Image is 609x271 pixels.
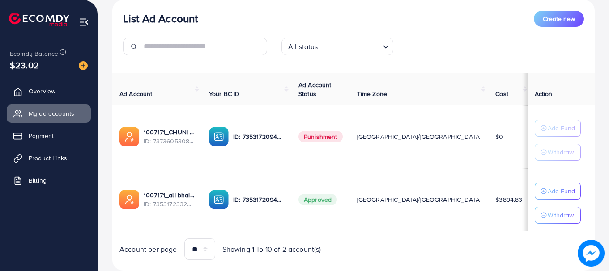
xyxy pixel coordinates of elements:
span: Billing [29,176,47,185]
span: [GEOGRAPHIC_DATA]/[GEOGRAPHIC_DATA] [357,132,481,141]
p: Withdraw [548,210,574,221]
img: ic-ba-acc.ded83a64.svg [209,127,229,146]
span: Your BC ID [209,89,240,98]
button: Withdraw [535,207,581,224]
p: Withdraw [548,147,574,158]
span: Cost [495,89,508,98]
a: Product Links [7,149,91,167]
span: Action [535,89,553,98]
img: logo [9,13,69,26]
span: Payment [29,131,54,140]
div: <span class='underline'>1007171_CHUNI CHUTIYA AD ACC_1716801286209</span></br>7373605308482207761 [144,128,195,146]
p: Add Fund [548,186,575,196]
span: $23.02 [10,58,39,71]
span: My ad accounts [29,109,74,118]
span: Ad Account Status [298,80,332,98]
img: ic-ba-acc.ded83a64.svg [209,190,229,209]
span: $0 [495,132,503,141]
a: Billing [7,171,91,189]
p: ID: 7353172094433247233 [233,194,284,205]
button: Create new [534,11,584,27]
span: Ad Account [119,89,153,98]
h3: List Ad Account [123,12,198,25]
span: ID: 7373605308482207761 [144,137,195,146]
span: Create new [543,14,575,23]
img: menu [79,17,89,27]
span: Account per page [119,244,177,254]
div: Search for option [281,38,393,55]
a: 1007171_CHUNI CHUTIYA AD ACC_1716801286209 [144,128,195,137]
a: 1007171_ali bhai 212_1712043871986 [144,191,195,200]
img: image [79,61,88,70]
img: image [578,240,605,267]
span: [GEOGRAPHIC_DATA]/[GEOGRAPHIC_DATA] [357,195,481,204]
img: ic-ads-acc.e4c84228.svg [119,127,139,146]
p: ID: 7353172094433247233 [233,131,284,142]
span: Punishment [298,131,343,142]
img: ic-ads-acc.e4c84228.svg [119,190,139,209]
span: Overview [29,87,55,96]
span: Time Zone [357,89,387,98]
span: Ecomdy Balance [10,49,58,58]
div: <span class='underline'>1007171_ali bhai 212_1712043871986</span></br>7353172332338298896 [144,191,195,209]
button: Withdraw [535,144,581,161]
p: Add Fund [548,123,575,133]
span: $3894.83 [495,195,522,204]
span: All status [286,40,320,53]
input: Search for option [321,38,379,53]
span: Approved [298,194,337,205]
a: Payment [7,127,91,145]
span: ID: 7353172332338298896 [144,200,195,208]
button: Add Fund [535,183,581,200]
span: Product Links [29,154,67,163]
a: Overview [7,82,91,100]
span: Showing 1 To 10 of 2 account(s) [222,244,321,254]
a: My ad accounts [7,104,91,122]
button: Add Fund [535,120,581,137]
